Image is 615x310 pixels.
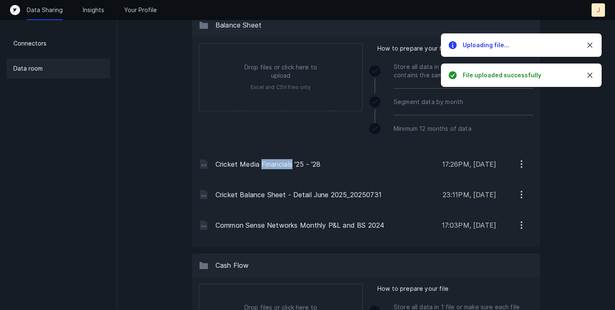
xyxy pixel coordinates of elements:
[463,71,578,79] h5: File uploaded successfully
[7,58,110,79] a: Data room
[377,284,448,294] span: How to prepare your file
[442,220,496,230] p: 17:03PM, [DATE]
[199,20,209,30] img: 13c8d1aa17ce7ae226531ffb34303e38.svg
[199,220,209,230] img: 296775163815d3260c449a3c76d78306.svg
[215,21,261,30] span: Balance Sheet
[215,190,436,200] p: Cricket Balance Sheet - Detail June 2025_20250731
[463,41,578,49] h5: Uploading file...
[597,6,600,14] p: J
[215,220,435,230] p: Common Sense Networks Monthly P&L and BS 2024
[592,3,605,17] button: J
[394,89,533,115] div: Segment data by month
[199,159,209,169] img: 296775163815d3260c449a3c76d78306.svg
[443,190,496,200] p: 23:11PM, [DATE]
[7,33,110,53] a: Connectors
[394,53,533,89] div: Store all data in 1 file or make sure each file contains the same number of accounts
[199,260,209,270] img: 13c8d1aa17ce7ae226531ffb34303e38.svg
[13,64,43,74] p: Data room
[377,43,448,53] span: How to prepare your file
[215,261,249,269] span: Cash Flow
[394,115,533,142] div: Minimum 12 months of data
[83,6,104,14] a: Insights
[13,38,46,48] p: Connectors
[442,159,496,169] p: 17:26PM, [DATE]
[124,6,157,14] a: Your Profile
[215,159,436,169] p: Cricket Media Financials '25 - '28
[199,190,209,200] img: 296775163815d3260c449a3c76d78306.svg
[27,6,63,14] a: Data Sharing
